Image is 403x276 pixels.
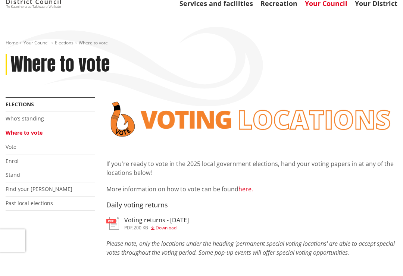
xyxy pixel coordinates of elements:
a: Voting returns - [DATE] pdf,200 KB Download [106,217,189,230]
a: Past local elections [6,200,53,207]
a: Elections [6,101,34,108]
a: Elections [55,40,74,46]
iframe: Messenger Launcher [369,245,396,272]
h4: Daily voting returns [106,201,397,209]
span: 200 KB [134,225,148,231]
nav: breadcrumb [6,40,397,46]
a: Stand [6,171,20,178]
a: Your Council [24,40,50,46]
a: Find your [PERSON_NAME] [6,185,72,192]
span: pdf [124,225,132,231]
a: Home [6,40,18,46]
span: Download [156,225,176,231]
a: here. [238,185,253,193]
h3: Voting returns - [DATE] [124,217,189,224]
p: More information on how to vote can be found [106,185,397,194]
h1: Where to vote [10,54,110,75]
a: Who's standing [6,115,44,122]
img: voting locations banner [106,97,397,141]
a: Where to vote [6,129,43,136]
span: Where to vote [79,40,108,46]
a: Vote [6,143,16,150]
p: If you're ready to vote in the 2025 local government elections, hand your voting papers in at any... [106,159,397,177]
div: , [124,226,189,230]
em: Please note, only the locations under the heading 'permanent special voting locations' are able t... [106,239,395,257]
a: Enrol [6,157,19,164]
img: document-pdf.svg [106,217,119,230]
